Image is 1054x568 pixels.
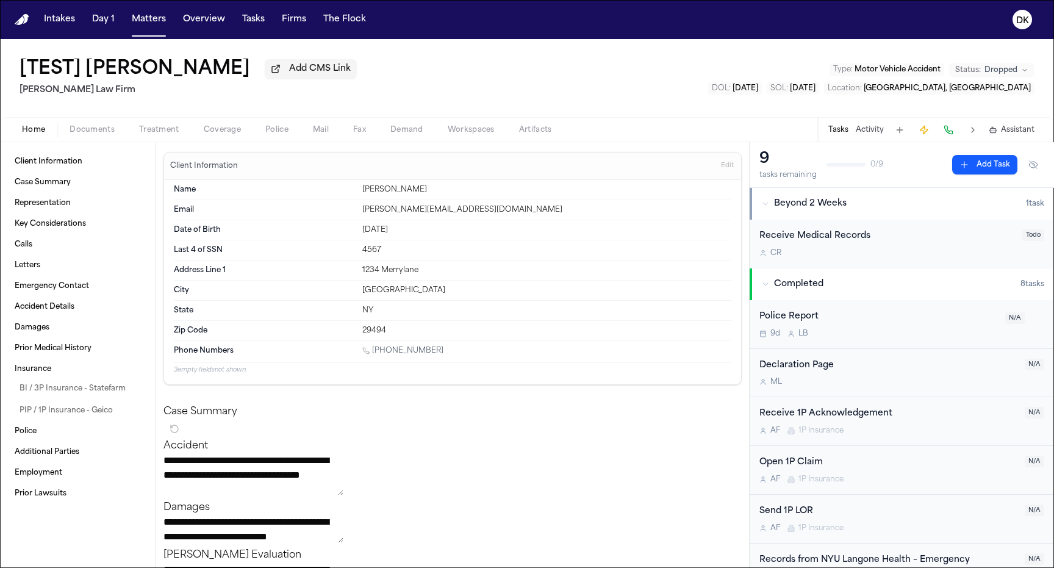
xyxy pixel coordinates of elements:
[10,463,146,483] a: Employment
[989,125,1034,135] button: Assistant
[774,278,823,290] span: Completed
[750,397,1054,446] div: Open task: Receive 1P Acknowledgement
[774,198,847,210] span: Beyond 2 Weeks
[20,83,357,98] h2: [PERSON_NAME] Law Firm
[362,306,731,315] div: NY
[10,484,146,503] a: Prior Lawsuits
[174,225,355,235] dt: Date of Birth
[955,65,981,75] span: Status:
[163,439,742,453] p: Accident
[10,318,146,337] a: Damages
[174,205,355,215] dt: Email
[353,125,366,135] span: Fax
[1020,279,1044,289] span: 8 task s
[750,268,1054,300] button: Completed8tasks
[750,188,1054,220] button: Beyond 2 Weeks1task
[289,63,351,75] span: Add CMS Link
[163,548,742,563] p: [PERSON_NAME] Evaluation
[174,346,234,356] span: Phone Numbers
[712,85,731,92] span: DOL :
[15,379,146,398] a: BI / 3P Insurance - Statefarm
[10,214,146,234] a: Key Considerations
[10,422,146,441] a: Police
[770,329,780,339] span: 9d
[759,359,1017,373] div: Declaration Page
[750,220,1054,268] div: Open task: Receive Medical Records
[22,125,45,135] span: Home
[10,297,146,317] a: Accident Details
[1025,359,1044,370] span: N/A
[362,205,731,215] div: [PERSON_NAME][EMAIL_ADDRESS][DOMAIN_NAME]
[237,9,270,31] button: Tasks
[10,276,146,296] a: Emergency Contact
[39,9,80,31] button: Intakes
[759,170,817,180] div: tasks remaining
[916,121,933,138] button: Create Immediate Task
[20,59,250,81] button: Edit matter name
[174,365,731,375] p: 3 empty fields not shown.
[1026,199,1044,209] span: 1 task
[770,426,780,436] span: A F
[940,121,957,138] button: Make a Call
[1025,505,1044,516] span: N/A
[20,59,250,81] h1: [TEST] [PERSON_NAME]
[277,9,311,31] button: Firms
[174,306,355,315] dt: State
[733,85,758,92] span: [DATE]
[163,404,742,419] h2: Case Summary
[448,125,495,135] span: Workspaces
[265,59,357,79] button: Add CMS Link
[721,162,734,170] span: Edit
[870,160,883,170] span: 0 / 9
[855,66,941,73] span: Motor Vehicle Accident
[984,65,1017,75] span: Dropped
[10,152,146,171] a: Client Information
[833,66,853,73] span: Type :
[830,63,944,76] button: Edit Type: Motor Vehicle Accident
[759,310,998,324] div: Police Report
[798,329,808,339] span: L B
[708,82,762,95] button: Edit DOL: 2025-01-05
[798,475,844,484] span: 1P Insurance
[1022,155,1044,174] button: Hide completed tasks (⌘⇧H)
[717,156,737,176] button: Edit
[952,155,1017,174] button: Add Task
[87,9,120,31] button: Day 1
[362,346,443,356] a: Call 1 (201) 956-7542
[1001,125,1034,135] span: Assistant
[362,326,731,336] div: 29494
[864,85,1031,92] span: [GEOGRAPHIC_DATA], [GEOGRAPHIC_DATA]
[10,256,146,275] a: Letters
[856,125,884,135] button: Activity
[828,85,862,92] span: Location :
[174,326,355,336] dt: Zip Code
[798,523,844,533] span: 1P Insurance
[770,523,780,533] span: A F
[362,185,731,195] div: [PERSON_NAME]
[1025,407,1044,419] span: N/A
[10,359,146,379] a: Insurance
[174,245,355,255] dt: Last 4 of SSN
[759,229,1015,243] div: Receive Medical Records
[828,125,848,135] button: Tasks
[949,63,1034,77] button: Change status from Dropped
[174,185,355,195] dt: Name
[759,505,1017,519] div: Send 1P LOR
[770,377,782,387] span: M L
[1025,456,1044,467] span: N/A
[178,9,230,31] button: Overview
[891,121,908,138] button: Add Task
[362,225,731,235] div: [DATE]
[759,407,1017,421] div: Receive 1P Acknowledgement
[10,235,146,254] a: Calls
[15,14,29,26] img: Finch Logo
[318,9,371,31] button: The Flock
[70,125,115,135] span: Documents
[759,456,1017,470] div: Open 1P Claim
